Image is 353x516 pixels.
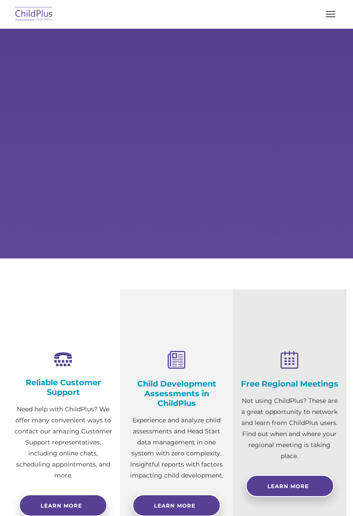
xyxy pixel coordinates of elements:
[267,483,309,489] span: Learn More
[127,379,227,408] h4: Child Development Assessments in ChildPlus
[41,502,82,509] span: Learn more
[240,379,340,389] h4: Free Regional Meetings
[13,4,55,25] img: ChildPlus by Procare Solutions
[240,395,340,462] p: Not using ChildPlus? These are a great opportunity to network and learn from ChildPlus users. Fin...
[13,404,113,481] p: Need help with ChildPlus? We offer many convenient ways to contact our amazing Customer Support r...
[13,378,113,397] h4: Reliable Customer Support
[154,502,195,509] span: Learn More
[246,475,334,497] a: Learn More
[127,415,227,481] p: Experience and analyze child assessments and Head Start data management in one system with zero c...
